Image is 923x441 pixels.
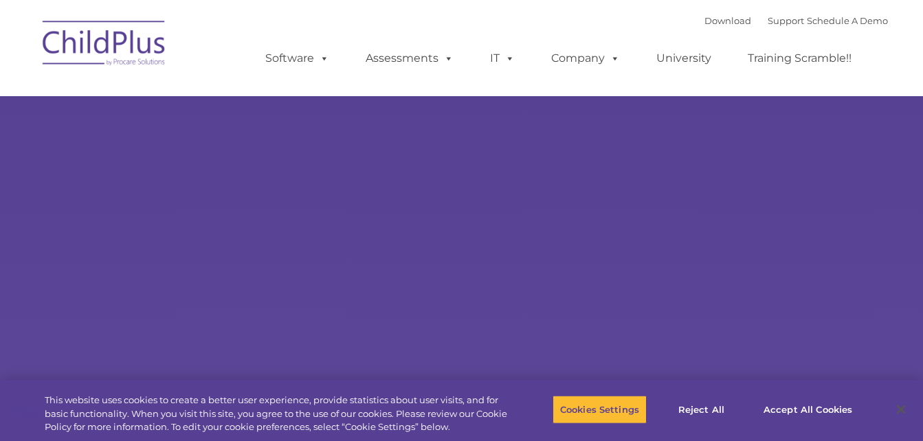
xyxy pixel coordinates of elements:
button: Reject All [658,395,744,424]
a: Schedule A Demo [807,15,888,26]
button: Cookies Settings [553,395,647,424]
a: Company [537,45,634,72]
a: Training Scramble!! [734,45,865,72]
font: | [704,15,888,26]
div: This website uses cookies to create a better user experience, provide statistics about user visit... [45,394,508,434]
button: Accept All Cookies [756,395,860,424]
a: Software [252,45,343,72]
a: Download [704,15,751,26]
a: Assessments [352,45,467,72]
a: IT [476,45,529,72]
a: Support [768,15,804,26]
button: Close [886,394,916,425]
a: University [643,45,725,72]
img: ChildPlus by Procare Solutions [36,11,173,80]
